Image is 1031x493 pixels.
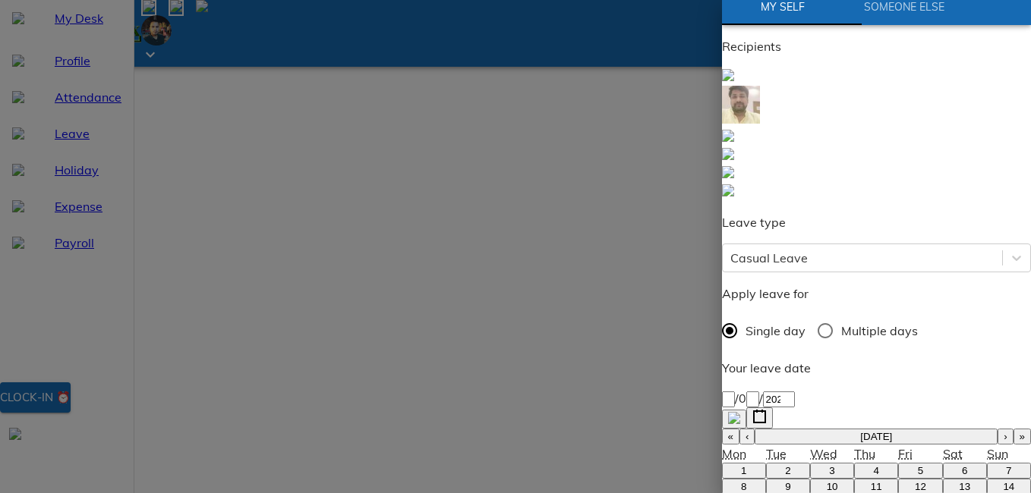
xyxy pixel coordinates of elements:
abbr: September 14, 2025 [1003,481,1014,492]
img: defaultEmp.0e2b4d71.svg [722,184,734,196]
abbr: Thursday [854,446,875,461]
abbr: September 10, 2025 [827,481,838,492]
img: defaultEmp.0e2b4d71.svg [722,130,734,142]
button: September 1, 2025 [722,463,766,479]
span: Apply leave for [722,286,809,301]
abbr: September 3, 2025 [829,465,834,476]
div: Casual Leave [730,249,808,267]
abbr: September 2, 2025 [785,465,790,476]
input: -- [746,391,759,407]
button: [DATE] [755,429,998,444]
button: September 2, 2025 [766,463,810,479]
img: clearIcon.00697547.svg [728,412,740,424]
abbr: September 4, 2025 [874,465,879,476]
button: « [722,429,739,444]
abbr: Friday [898,446,913,461]
a: Subhdra Yadav [722,68,1031,86]
a: Prashant Kumar Chaudhary [722,86,1031,128]
abbr: September 1, 2025 [741,465,746,476]
p: Leave type [722,213,1031,231]
button: September 4, 2025 [854,463,898,479]
a: Soumendra Mahapatra [722,183,1031,201]
abbr: Tuesday [766,446,787,461]
a: sumHR admin [722,146,1031,165]
input: -- [722,391,735,407]
button: September 7, 2025 [987,463,1031,479]
input: ---- [763,391,795,407]
a: ASHISH JHA [722,128,1031,146]
abbr: Saturday [943,446,963,461]
div: daytype [722,315,1031,347]
button: September 3, 2025 [810,463,854,479]
img: defaultEmp.0e2b4d71.svg [722,166,734,178]
button: › [998,429,1013,444]
span: Single day [746,322,806,340]
span: / [735,391,739,406]
abbr: Wednesday [810,446,837,461]
abbr: Sunday [987,446,1008,461]
img: defaultEmp.0e2b4d71.svg [722,69,734,81]
abbr: Monday [722,446,746,461]
abbr: September 12, 2025 [915,481,926,492]
span: Recipients [722,39,781,54]
button: September 6, 2025 [943,463,987,479]
abbr: September 6, 2025 [962,465,967,476]
img: defaultEmp.0e2b4d71.svg [722,148,734,160]
img: 90d1f175-eb9f-4fb6-97a3-73937a860b2a.jpg [722,86,760,124]
span: / [759,391,763,406]
abbr: September 5, 2025 [918,465,923,476]
abbr: September 9, 2025 [785,481,790,492]
button: ‹ [739,429,755,444]
button: » [1014,429,1031,444]
span: Your leave date [722,360,811,375]
span: 0 [739,391,746,406]
button: September 5, 2025 [898,463,942,479]
abbr: September 8, 2025 [741,481,746,492]
abbr: September 13, 2025 [959,481,970,492]
abbr: September 7, 2025 [1006,465,1011,476]
a: Loraine Rosa [722,165,1031,183]
abbr: September 11, 2025 [871,481,882,492]
span: Multiple days [841,322,918,340]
